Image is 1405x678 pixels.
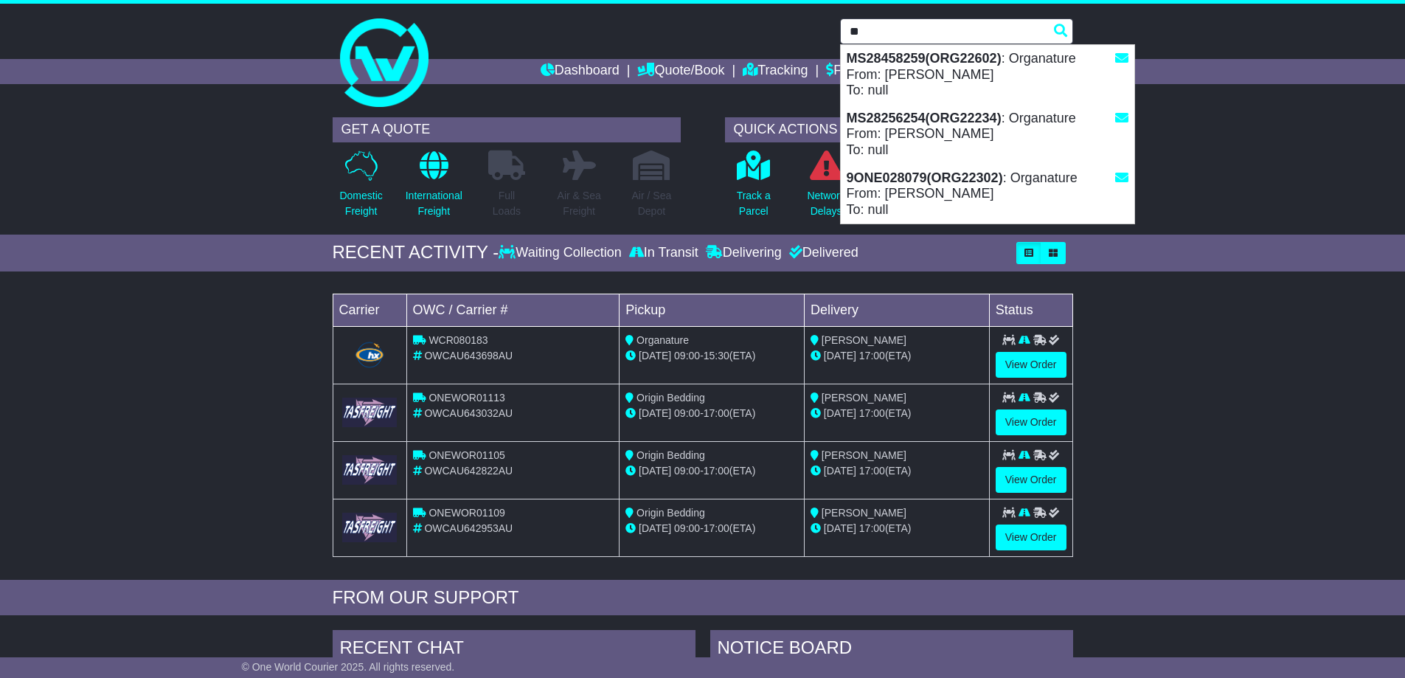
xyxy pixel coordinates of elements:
[625,521,798,536] div: - (ETA)
[822,392,906,404] span: [PERSON_NAME]
[841,165,1134,224] div: : Organature From: [PERSON_NAME] To: null
[847,111,1002,125] strong: MS28256254(ORG22234)
[804,294,989,326] td: Delivery
[406,294,620,326] td: OWC / Carrier #
[333,242,499,263] div: RECENT ACTIVITY -
[639,522,671,534] span: [DATE]
[625,406,798,421] div: - (ETA)
[636,507,705,519] span: Origin Bedding
[625,348,798,364] div: - (ETA)
[429,392,504,404] span: ONEWOR01113
[736,150,771,227] a: Track aParcel
[632,188,672,219] p: Air / Sea Depot
[424,407,513,419] span: OWCAU643032AU
[847,170,1003,185] strong: 9ONE028079(ORG22302)
[824,350,856,362] span: [DATE]
[785,245,858,261] div: Delivered
[429,449,504,461] span: ONEWOR01105
[710,630,1073,670] div: NOTICE BOARD
[333,630,695,670] div: RECENT CHAT
[996,352,1066,378] a: View Order
[859,350,885,362] span: 17:00
[333,117,681,142] div: GET A QUOTE
[674,407,700,419] span: 09:00
[841,45,1134,105] div: : Organature From: [PERSON_NAME] To: null
[704,407,729,419] span: 17:00
[702,245,785,261] div: Delivering
[996,525,1066,550] a: View Order
[996,467,1066,493] a: View Order
[859,407,885,419] span: 17:00
[242,661,455,673] span: © One World Courier 2025. All rights reserved.
[824,522,856,534] span: [DATE]
[333,587,1073,609] div: FROM OUR SUPPORT
[674,350,700,362] span: 09:00
[841,105,1134,165] div: : Organature From: [PERSON_NAME] To: null
[639,350,671,362] span: [DATE]
[342,513,398,542] img: GetCarrierServiceLogo
[333,294,406,326] td: Carrier
[424,350,513,362] span: OWCAU643698AU
[811,521,983,536] div: (ETA)
[339,150,383,227] a: DomesticFreight
[406,188,462,219] p: International Freight
[639,465,671,477] span: [DATE]
[429,507,504,519] span: ONEWOR01109
[488,188,525,219] p: Full Loads
[811,463,983,479] div: (ETA)
[859,465,885,477] span: 17:00
[847,51,1002,66] strong: MS28458259(ORG22602)
[558,188,601,219] p: Air & Sea Freight
[822,449,906,461] span: [PERSON_NAME]
[807,188,844,219] p: Network Delays
[429,334,488,346] span: WCR080183
[339,188,382,219] p: Domestic Freight
[859,522,885,534] span: 17:00
[424,522,513,534] span: OWCAU642953AU
[620,294,805,326] td: Pickup
[636,334,689,346] span: Organature
[704,522,729,534] span: 17:00
[704,465,729,477] span: 17:00
[806,150,845,227] a: NetworkDelays
[637,59,724,84] a: Quote/Book
[541,59,620,84] a: Dashboard
[824,407,856,419] span: [DATE]
[811,348,983,364] div: (ETA)
[342,455,398,484] img: GetCarrierServiceLogo
[826,59,893,84] a: Financials
[636,392,705,404] span: Origin Bedding
[405,150,463,227] a: InternationalFreight
[674,522,700,534] span: 09:00
[989,294,1072,326] td: Status
[822,507,906,519] span: [PERSON_NAME]
[704,350,729,362] span: 15:30
[499,245,625,261] div: Waiting Collection
[737,188,771,219] p: Track a Parcel
[636,449,705,461] span: Origin Bedding
[342,398,398,426] img: GetCarrierServiceLogo
[743,59,808,84] a: Tracking
[725,117,1073,142] div: QUICK ACTIONS
[353,340,386,370] img: Hunter_Express.png
[822,334,906,346] span: [PERSON_NAME]
[996,409,1066,435] a: View Order
[639,407,671,419] span: [DATE]
[625,245,702,261] div: In Transit
[811,406,983,421] div: (ETA)
[674,465,700,477] span: 09:00
[625,463,798,479] div: - (ETA)
[424,465,513,477] span: OWCAU642822AU
[824,465,856,477] span: [DATE]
